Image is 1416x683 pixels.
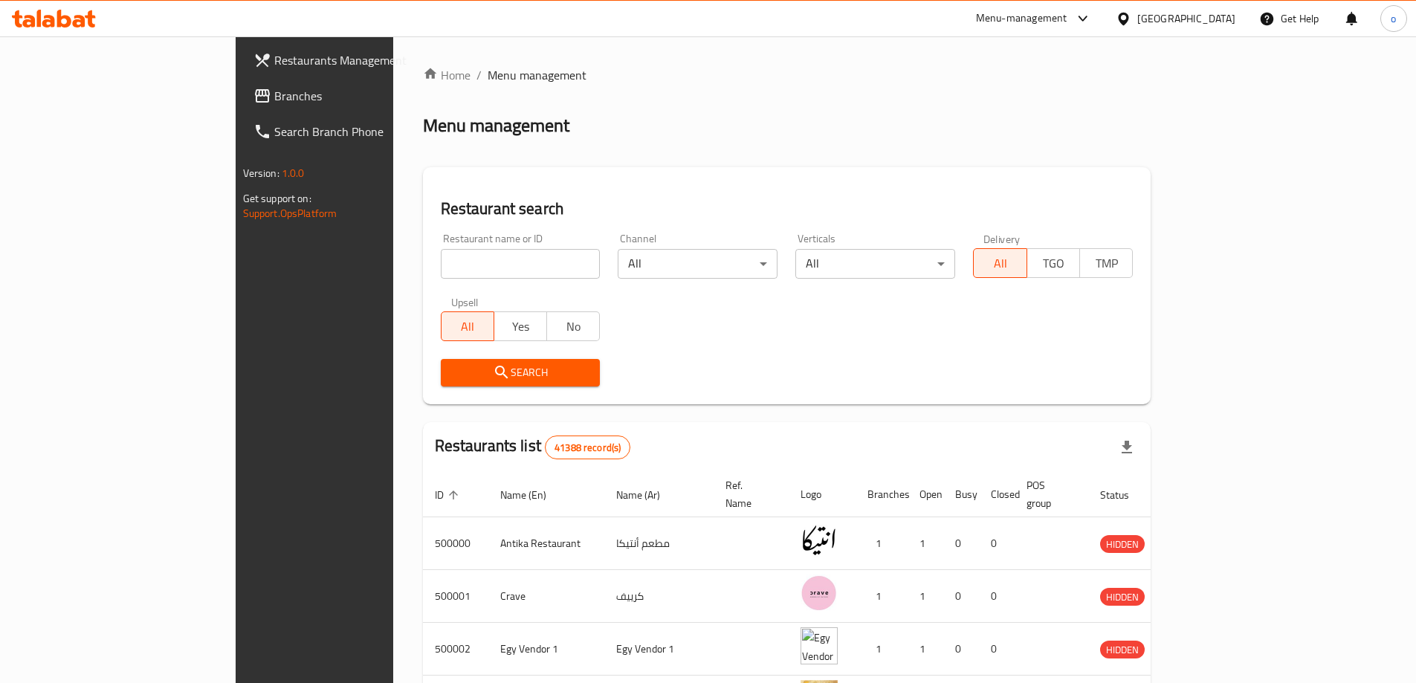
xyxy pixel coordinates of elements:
td: 0 [979,517,1015,570]
th: Busy [943,472,979,517]
td: 0 [979,570,1015,623]
button: Yes [494,311,547,341]
label: Delivery [983,233,1021,244]
span: Get support on: [243,189,311,208]
div: HIDDEN [1100,588,1145,606]
img: Crave [801,574,838,612]
td: Egy Vendor 1 [488,623,604,676]
a: Branches [242,78,472,114]
div: [GEOGRAPHIC_DATA] [1137,10,1235,27]
div: Export file [1109,430,1145,465]
span: All [980,253,1021,274]
td: 1 [908,570,943,623]
span: POS group [1027,476,1070,512]
h2: Menu management [423,114,569,137]
div: All [618,249,777,279]
span: Restaurants Management [274,51,460,69]
h2: Restaurant search [441,198,1134,220]
td: 1 [908,623,943,676]
a: Restaurants Management [242,42,472,78]
span: Status [1100,486,1148,504]
td: 0 [943,517,979,570]
span: 1.0.0 [282,164,305,183]
td: 1 [856,623,908,676]
span: TMP [1086,253,1127,274]
span: Yes [500,316,541,337]
td: 0 [979,623,1015,676]
span: TGO [1033,253,1074,274]
a: Support.OpsPlatform [243,204,337,223]
span: 41388 record(s) [546,441,630,455]
td: مطعم أنتيكا [604,517,714,570]
td: 1 [908,517,943,570]
button: No [546,311,600,341]
div: Menu-management [976,10,1067,27]
input: Search for restaurant name or ID.. [441,249,601,279]
td: 0 [943,623,979,676]
label: Upsell [451,297,479,307]
td: Antika Restaurant [488,517,604,570]
td: Crave [488,570,604,623]
span: Ref. Name [725,476,771,512]
span: No [553,316,594,337]
td: 0 [943,570,979,623]
nav: breadcrumb [423,66,1151,84]
div: HIDDEN [1100,535,1145,553]
th: Branches [856,472,908,517]
span: Branches [274,87,460,105]
span: Name (En) [500,486,566,504]
h2: Restaurants list [435,435,631,459]
button: All [973,248,1027,278]
span: All [447,316,488,337]
a: Search Branch Phone [242,114,472,149]
th: Closed [979,472,1015,517]
img: Antika Restaurant [801,522,838,559]
td: 1 [856,517,908,570]
th: Logo [789,472,856,517]
span: Search [453,363,589,382]
td: كرييف [604,570,714,623]
button: All [441,311,494,341]
button: Search [441,359,601,386]
div: All [795,249,955,279]
span: Name (Ar) [616,486,679,504]
span: o [1391,10,1396,27]
th: Open [908,472,943,517]
span: Version: [243,164,279,183]
span: HIDDEN [1100,641,1145,658]
li: / [476,66,482,84]
span: HIDDEN [1100,589,1145,606]
td: Egy Vendor 1 [604,623,714,676]
span: HIDDEN [1100,536,1145,553]
img: Egy Vendor 1 [801,627,838,664]
span: Menu management [488,66,586,84]
span: ID [435,486,463,504]
button: TMP [1079,248,1133,278]
td: 1 [856,570,908,623]
span: Search Branch Phone [274,123,460,140]
button: TGO [1027,248,1080,278]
